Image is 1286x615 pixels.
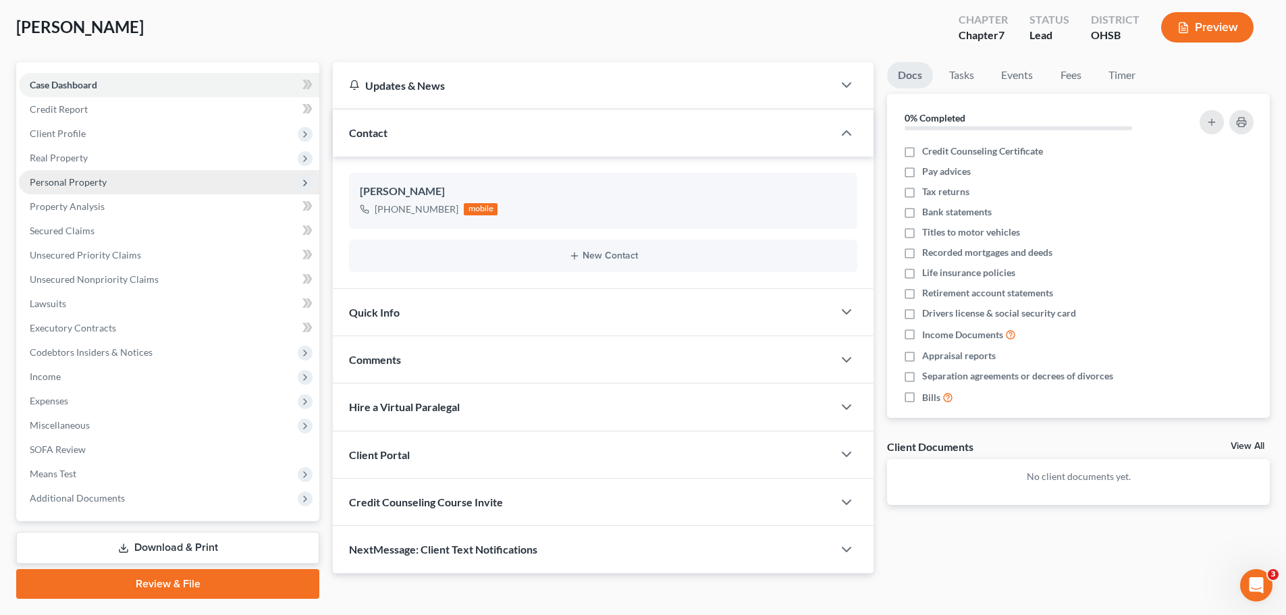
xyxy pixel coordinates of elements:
[922,185,969,198] span: Tax returns
[464,203,498,215] div: mobile
[19,219,319,243] a: Secured Claims
[1231,442,1264,451] a: View All
[30,152,88,163] span: Real Property
[349,496,503,508] span: Credit Counseling Course Invite
[349,543,537,556] span: NextMessage: Client Text Notifications
[30,419,90,431] span: Miscellaneous
[887,62,933,88] a: Docs
[30,249,141,261] span: Unsecured Priority Claims
[1098,62,1146,88] a: Timer
[16,569,319,599] a: Review & File
[30,346,153,358] span: Codebtors Insiders & Notices
[19,316,319,340] a: Executory Contracts
[30,468,76,479] span: Means Test
[1091,12,1140,28] div: District
[30,79,97,90] span: Case Dashboard
[990,62,1044,88] a: Events
[349,78,817,92] div: Updates & News
[922,328,1003,342] span: Income Documents
[30,200,105,212] span: Property Analysis
[1091,28,1140,43] div: OHSB
[30,103,88,115] span: Credit Report
[922,286,1053,300] span: Retirement account statements
[19,437,319,462] a: SOFA Review
[349,126,387,139] span: Contact
[922,349,996,363] span: Appraisal reports
[1049,62,1092,88] a: Fees
[922,306,1076,320] span: Drivers license & social security card
[938,62,985,88] a: Tasks
[349,353,401,366] span: Comments
[30,298,66,309] span: Lawsuits
[349,448,410,461] span: Client Portal
[1240,569,1272,601] iframe: Intercom live chat
[922,369,1113,383] span: Separation agreements or decrees of divorces
[30,176,107,188] span: Personal Property
[1268,569,1279,580] span: 3
[19,97,319,122] a: Credit Report
[887,439,973,454] div: Client Documents
[922,246,1052,259] span: Recorded mortgages and deeds
[1161,12,1254,43] button: Preview
[922,205,992,219] span: Bank statements
[922,266,1015,279] span: Life insurance policies
[375,203,458,216] div: [PHONE_NUMBER]
[360,250,847,261] button: New Contact
[349,400,460,413] span: Hire a Virtual Paralegal
[922,165,971,178] span: Pay advices
[922,225,1020,239] span: Titles to motor vehicles
[30,492,125,504] span: Additional Documents
[898,470,1259,483] p: No client documents yet.
[30,444,86,455] span: SOFA Review
[1029,28,1069,43] div: Lead
[16,532,319,564] a: Download & Print
[1029,12,1069,28] div: Status
[19,243,319,267] a: Unsecured Priority Claims
[30,225,95,236] span: Secured Claims
[30,128,86,139] span: Client Profile
[19,73,319,97] a: Case Dashboard
[922,144,1043,158] span: Credit Counseling Certificate
[30,273,159,285] span: Unsecured Nonpriority Claims
[30,371,61,382] span: Income
[959,12,1008,28] div: Chapter
[19,194,319,219] a: Property Analysis
[30,322,116,333] span: Executory Contracts
[349,306,400,319] span: Quick Info
[16,17,144,36] span: [PERSON_NAME]
[19,292,319,316] a: Lawsuits
[30,395,68,406] span: Expenses
[905,112,965,124] strong: 0% Completed
[922,391,940,404] span: Bills
[959,28,1008,43] div: Chapter
[998,28,1004,41] span: 7
[19,267,319,292] a: Unsecured Nonpriority Claims
[360,184,847,200] div: [PERSON_NAME]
